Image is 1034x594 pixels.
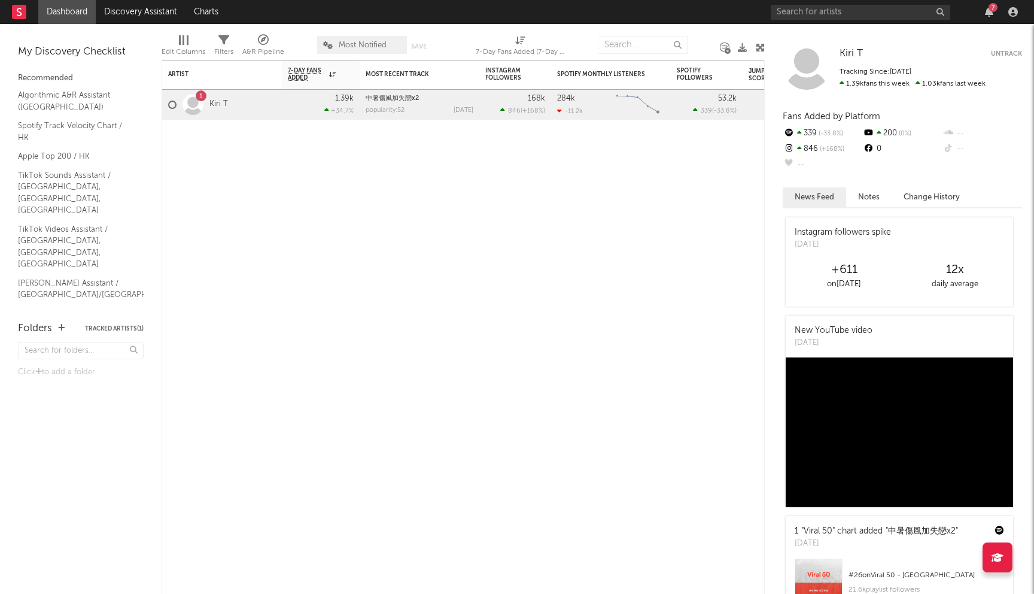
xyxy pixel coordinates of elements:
div: 1 "Viral 50" chart added [795,525,958,538]
button: Save [411,43,427,50]
a: Kiri T [209,99,228,110]
div: [DATE] [454,107,473,114]
div: -- [783,157,862,172]
div: Jump Score [749,68,778,82]
span: Kiri T [840,49,863,59]
div: Most Recent Track [366,71,455,78]
div: [DATE] [795,337,872,349]
span: Fans Added by Platform [783,112,880,121]
div: Folders [18,322,52,336]
div: [DATE] [795,239,891,251]
span: -33.8 % [714,108,735,114]
div: Artist [168,71,258,78]
div: popularity: 52 [366,107,405,114]
span: +168 % [818,146,844,153]
div: -- [942,126,1022,141]
div: 12 x [899,263,1010,277]
div: A&R Pipeline [242,30,284,65]
div: ( ) [500,107,545,114]
div: 7 [989,3,997,12]
button: Notes [846,187,892,207]
a: TikTok Videos Assistant / [GEOGRAPHIC_DATA], [GEOGRAPHIC_DATA], [GEOGRAPHIC_DATA] [18,223,132,271]
div: on [DATE] [789,277,899,292]
div: Instagram followers spike [795,226,891,239]
button: News Feed [783,187,846,207]
span: 339 [701,108,712,114]
a: Algorithmic A&R Assistant ([GEOGRAPHIC_DATA]) [18,89,132,113]
div: 284k [557,95,575,102]
div: Instagram Followers [485,67,527,81]
div: Filters [214,45,233,59]
span: Most Notified [339,41,387,49]
div: # 26 on Viral 50 - [GEOGRAPHIC_DATA] [849,568,1004,583]
div: 7-Day Fans Added (7-Day Fans Added) [476,30,565,65]
button: Untrack [991,48,1022,60]
button: Change History [892,187,972,207]
div: 53.2k [718,95,737,102]
a: Kiri T [840,48,863,60]
a: Spotify Track Velocity Chart / HK [18,119,132,144]
span: 7-Day Fans Added [288,67,326,81]
div: Edit Columns [162,45,205,59]
div: 73.2 [749,98,796,112]
div: Edit Columns [162,30,205,65]
input: Search for artists [771,5,950,20]
div: 168k [528,95,545,102]
div: A&R Pipeline [242,45,284,59]
div: 846 [783,141,862,157]
div: 200 [862,126,942,141]
span: 0 % [897,131,911,137]
div: ( ) [693,107,737,114]
div: 中暑傷風加失戀x2 [366,95,473,102]
button: Tracked Artists(1) [85,326,144,332]
span: +168 % [522,108,543,114]
button: 7 [985,7,993,17]
div: My Discovery Checklist [18,45,144,59]
div: -- [942,141,1022,157]
a: 中暑傷風加失戀x2 [366,95,419,102]
div: [DATE] [795,538,958,550]
div: Spotify Followers [677,67,719,81]
div: Recommended [18,71,144,86]
input: Search for folders... [18,342,144,359]
div: +611 [789,263,899,277]
div: Spotify Monthly Listeners [557,71,647,78]
span: 1.39k fans this week [840,80,910,87]
div: -11.2k [557,107,583,115]
a: [PERSON_NAME] Assistant / [GEOGRAPHIC_DATA]/[GEOGRAPHIC_DATA]/[GEOGRAPHIC_DATA] [18,277,266,301]
span: -33.8 % [817,131,843,137]
div: Click to add a folder. [18,365,144,380]
div: 1.39k [335,95,354,102]
div: +34.7 % [324,107,354,114]
svg: Chart title [611,90,665,120]
a: "中暑傷風加失戀x2" [886,527,958,535]
span: 846 [508,108,521,114]
a: TikTok Sounds Assistant / [GEOGRAPHIC_DATA], [GEOGRAPHIC_DATA], [GEOGRAPHIC_DATA] [18,169,132,217]
div: 0 [862,141,942,157]
div: daily average [899,277,1010,292]
span: Tracking Since: [DATE] [840,68,911,75]
div: 7-Day Fans Added (7-Day Fans Added) [476,45,565,59]
div: 339 [783,126,862,141]
input: Search... [598,36,688,54]
span: 1.03k fans last week [840,80,986,87]
div: Filters [214,30,233,65]
div: New YouTube video [795,325,872,337]
a: Apple Top 200 / HK [18,150,132,163]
